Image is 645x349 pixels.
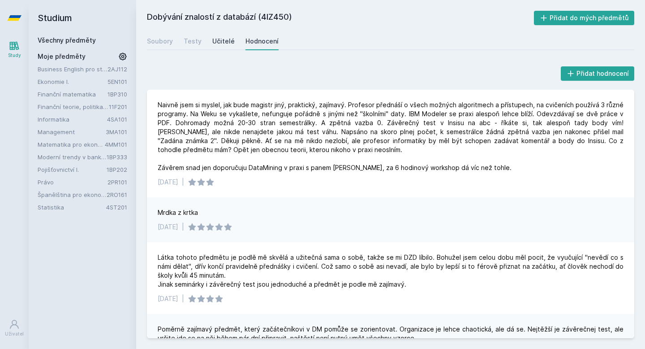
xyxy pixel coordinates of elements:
h2: Dobývání znalostí z databází (4IZ450) [147,11,534,25]
a: Moderní trendy v bankovnictví a finančním sektoru (v angličtině) [38,153,107,161]
a: Španělština pro ekonomy - základní úroveň 1 (A0/A1) [38,190,107,199]
div: Poměrně zajímavý předmět, který začátečníkovi v DM pomůže se zorientovat. Organizace je lehce cha... [158,325,623,343]
div: Soubory [147,37,173,46]
button: Přidat do mých předmětů [534,11,635,25]
div: [DATE] [158,294,178,303]
a: Finanční matematika [38,90,107,99]
div: | [182,294,184,303]
a: 4SA101 [107,116,127,123]
a: 3MA101 [106,128,127,135]
a: Právo [38,178,107,187]
a: Pojišťovnictví I. [38,165,107,174]
a: 2AJ112 [107,65,127,73]
a: Matematika pro ekonomy [38,140,105,149]
div: Učitelé [212,37,235,46]
a: 4MM101 [105,141,127,148]
div: [DATE] [158,222,178,231]
a: 11F201 [109,103,127,110]
a: Informatika [38,115,107,124]
a: 1BP333 [107,153,127,161]
a: 5EN101 [107,78,127,85]
a: Soubory [147,32,173,50]
div: Study [8,52,21,59]
a: Ekonomie I. [38,77,107,86]
div: Naivně jsem si myslel, jak bude magistr jiný, praktický, zajímavý. Profesor přednáší o všech možn... [158,100,623,172]
div: | [182,222,184,231]
a: Finanční teorie, politika a instituce [38,102,109,111]
div: | [182,178,184,187]
a: Učitelé [212,32,235,50]
div: Mrdka z krtka [158,208,198,217]
a: 2RO161 [107,191,127,198]
a: Uživatel [2,314,27,342]
a: 1BP202 [107,166,127,173]
a: Management [38,127,106,136]
button: Přidat hodnocení [561,66,635,81]
div: Testy [184,37,202,46]
div: Hodnocení [245,37,279,46]
div: Látka tohoto předmětu je podlě mě skvělá a užitečná sama o sobě, takže se mi DZD líbilo. Bohužel ... [158,253,623,289]
a: Statistika [38,203,106,212]
a: Hodnocení [245,32,279,50]
div: [DATE] [158,178,178,187]
a: Study [2,36,27,63]
a: Testy [184,32,202,50]
a: 1BP310 [107,91,127,98]
a: Business English pro středně pokročilé 2 (B1) [38,65,107,74]
div: Uživatel [5,331,24,337]
a: 4ST201 [106,204,127,211]
a: Všechny předměty [38,36,96,44]
a: 2PR101 [107,179,127,186]
span: Moje předměty [38,52,86,61]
